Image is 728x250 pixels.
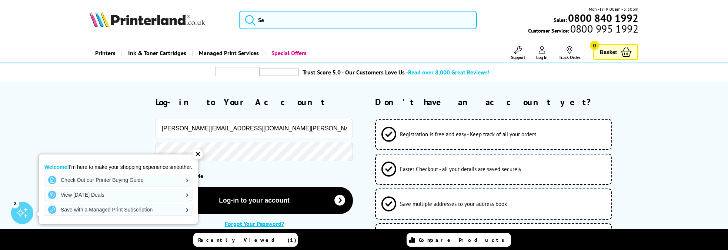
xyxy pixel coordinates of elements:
div: 2 [11,199,19,207]
a: Special Offers [264,44,312,63]
img: Printerland Logo [90,11,205,27]
span: Recently Viewed (1) [198,237,297,243]
span: Faster Checkout - all your details are saved securely [400,166,521,173]
a: Compare Products [407,233,511,247]
a: Save with a Managed Print Subscription [44,204,192,216]
a: Basket 0 [593,44,638,60]
span: Mon - Fri 9:00am - 5:30pm [589,6,638,13]
a: Forgot Your Password? [225,220,284,227]
a: Ink & Toner Cartridges [121,44,192,63]
a: Support [511,46,525,60]
img: trustpilot rating [260,69,299,76]
span: 0800 995 1992 [569,25,638,32]
a: Check Out our Printer Buying Guide [44,174,192,186]
span: Ink & Toner Cartridges [128,44,186,63]
span: Basket [600,47,617,57]
a: Printers [90,44,121,63]
span: Log In [536,54,548,60]
a: Printerland Logo [90,11,230,29]
input: Email [156,119,353,138]
span: Support [511,54,525,60]
span: Compare Products [419,237,508,243]
a: Trust Score 5.0 - Our Customers Love Us -Read over 8,000 Great Reviews! [303,69,490,76]
span: Registration is free and easy - Keep track of all your orders [400,131,536,138]
h2: Don't have an account yet? [375,96,638,108]
span: Save multiple addresses to your address book [400,200,507,207]
h2: Log-in to Your Account [156,96,353,108]
span: 0 [590,41,599,50]
span: Sales: [554,16,567,23]
a: Log In [536,46,548,60]
a: Recently Viewed (1) [193,233,298,247]
span: Customer Service: [528,25,638,34]
p: I'm here to make your shopping experience smoother. [44,164,192,170]
button: Log-in to your account [156,187,353,214]
span: Read over 8,000 Great Reviews! [408,69,490,76]
div: ✕ [193,149,203,159]
img: trustpilot rating [215,67,260,76]
input: Se [239,11,477,29]
a: 0800 840 1992 [567,14,638,21]
b: 0800 840 1992 [568,11,638,25]
a: View [DATE] Deals [44,189,192,201]
a: Managed Print Services [192,44,264,63]
strong: Welcome! [44,164,69,170]
a: Track Order [559,46,580,60]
